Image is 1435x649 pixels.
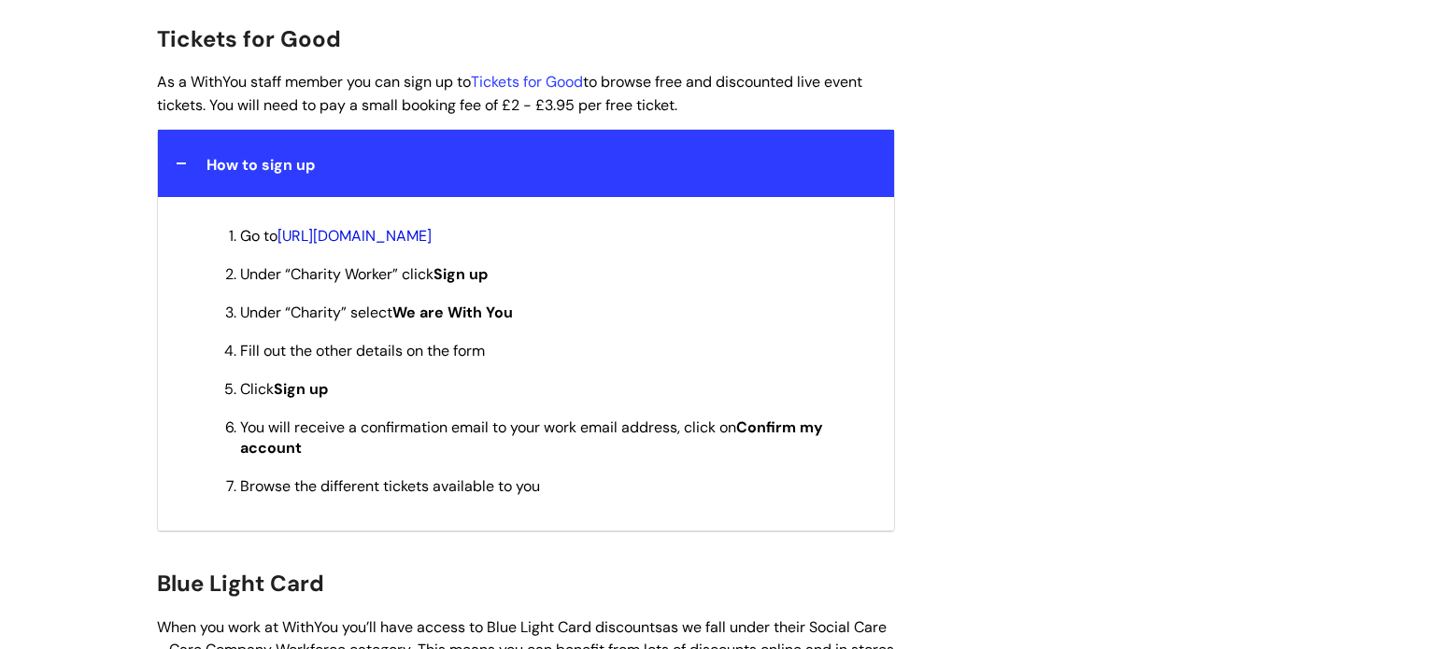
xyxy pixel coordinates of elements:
[240,341,485,360] span: Fill out the other details on the form
[240,417,823,458] strong: Confirm my account
[157,569,324,598] span: Blue Light Card
[274,379,328,399] strong: Sign up
[392,303,513,322] strong: We are With You
[206,155,315,175] span: How to sign up
[240,476,540,496] span: Browse the different tickets available to you
[240,379,328,399] span: Click
[277,226,432,246] a: [URL][DOMAIN_NAME]
[240,264,488,284] span: Under “Charity Worker” click
[157,72,862,115] span: As a WithYou staff member you can sign up to to browse free and discounted live event tickets. Yo...
[157,24,341,53] span: Tickets for Good
[240,226,432,246] span: Go to
[240,417,823,458] span: You will receive a confirmation email to your work email address, click on
[433,264,488,284] strong: Sign up
[240,303,513,322] span: Under “Charity” select
[471,72,583,92] a: Tickets for Good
